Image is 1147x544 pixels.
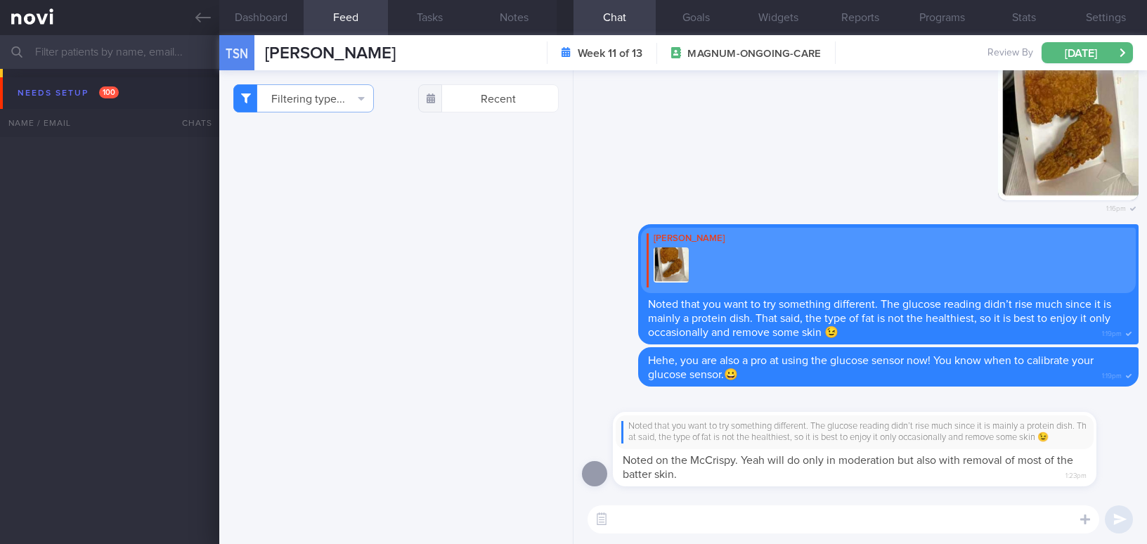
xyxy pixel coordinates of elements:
[1102,325,1122,339] span: 1:19pm
[648,299,1111,338] span: Noted that you want to try something different. The glucose reading didn’t rise much since it is ...
[163,109,219,137] div: Chats
[648,355,1094,380] span: Hehe, you are also a pro at using the glucose sensor now! You know when to calibrate your glucose...
[1065,467,1087,481] span: 1:23pm
[621,421,1088,444] div: Noted that you want to try something different. The glucose reading didn’t rise much since it is ...
[647,233,1130,245] div: [PERSON_NAME]
[1102,368,1122,381] span: 1:19pm
[578,46,642,60] strong: Week 11 of 13
[687,47,821,61] span: MAGNUM-ONGOING-CARE
[623,455,1073,480] span: Noted on the McCrispy. Yeah will do only in moderation but also with removal of most of the batte...
[998,60,1139,200] img: Photo by Mee Li
[654,247,689,283] img: Replying to photo by Mee Li
[265,45,396,62] span: [PERSON_NAME]
[987,47,1033,60] span: Review By
[1042,42,1133,63] button: [DATE]
[233,84,374,112] button: Filtering type...
[14,84,122,103] div: Needs setup
[216,27,258,81] div: TSN
[99,86,119,98] span: 100
[1106,200,1126,214] span: 1:16pm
